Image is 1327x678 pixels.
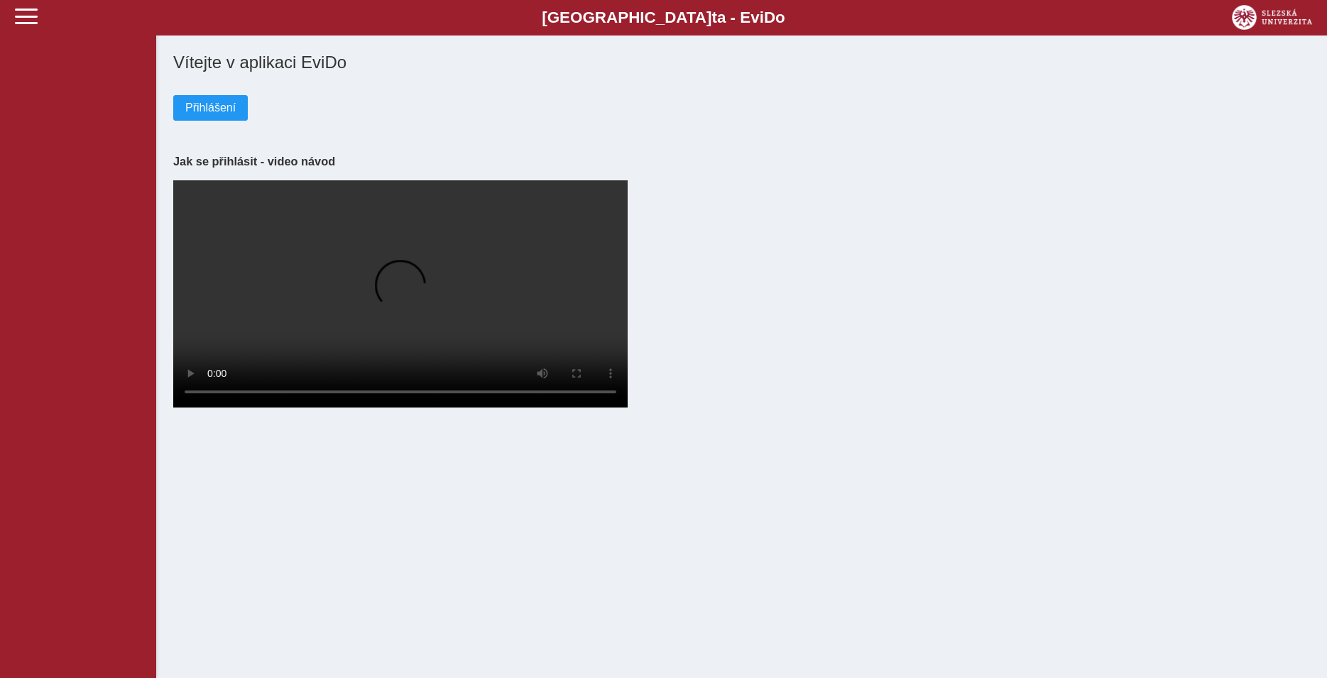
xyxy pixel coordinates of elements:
span: D [764,9,775,26]
h3: Jak se přihlásit - video návod [173,155,1310,168]
b: [GEOGRAPHIC_DATA] a - Evi [43,9,1284,27]
span: Přihlášení [185,102,236,114]
button: Přihlášení [173,95,248,121]
span: o [775,9,785,26]
img: logo_web_su.png [1232,5,1312,30]
h1: Vítejte v aplikaci EviDo [173,53,1310,72]
video: Your browser does not support the video tag. [173,180,628,408]
span: t [711,9,716,26]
